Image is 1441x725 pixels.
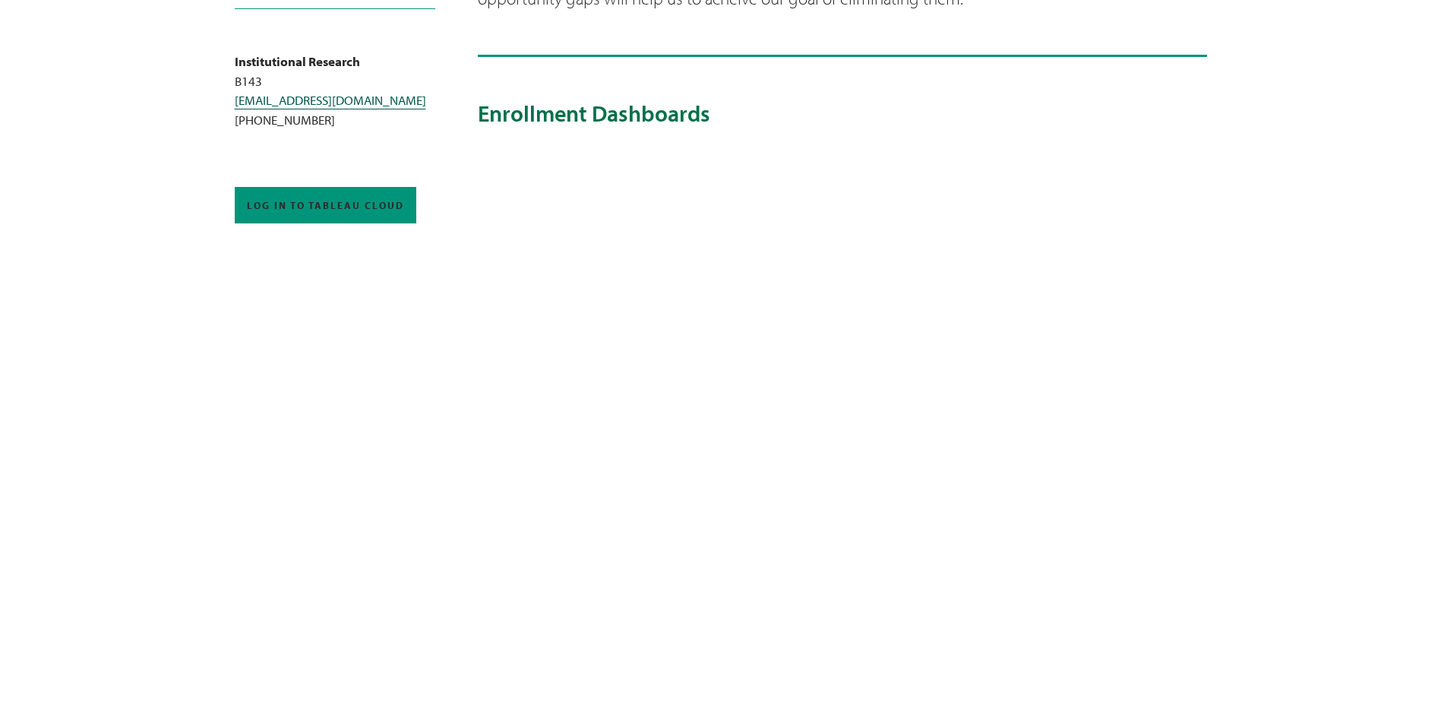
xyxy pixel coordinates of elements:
h2: Enrollment Dashboards [478,100,1207,127]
